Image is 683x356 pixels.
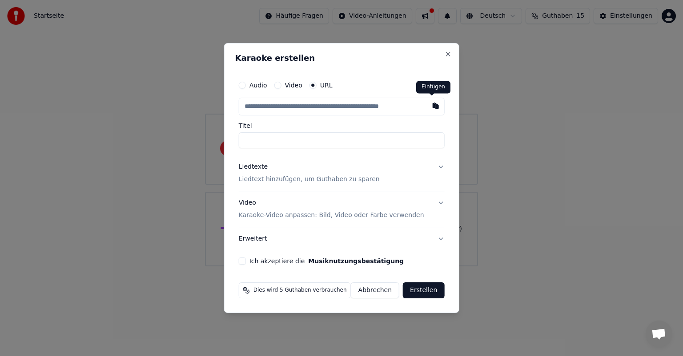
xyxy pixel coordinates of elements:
button: Abbrechen [351,282,399,298]
button: Ich akzeptiere die [308,258,404,264]
button: VideoKaraoke-Video anpassen: Bild, Video oder Farbe verwenden [239,191,445,227]
label: Titel [239,123,445,129]
button: LiedtexteLiedtext hinzufügen, um Guthaben zu sparen [239,155,445,191]
label: Video [285,82,302,88]
span: Dies wird 5 Guthaben verbrauchen [253,287,347,294]
label: Audio [249,82,267,88]
button: Erstellen [403,282,444,298]
label: Ich akzeptiere die [249,258,404,264]
p: Karaoke-Video anpassen: Bild, Video oder Farbe verwenden [239,211,424,220]
p: Liedtext hinzufügen, um Guthaben zu sparen [239,175,380,184]
div: Einfügen [416,81,450,93]
div: Video [239,198,424,220]
button: Erweitert [239,227,445,250]
label: URL [320,82,333,88]
div: Liedtexte [239,162,268,171]
h2: Karaoke erstellen [235,54,448,62]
